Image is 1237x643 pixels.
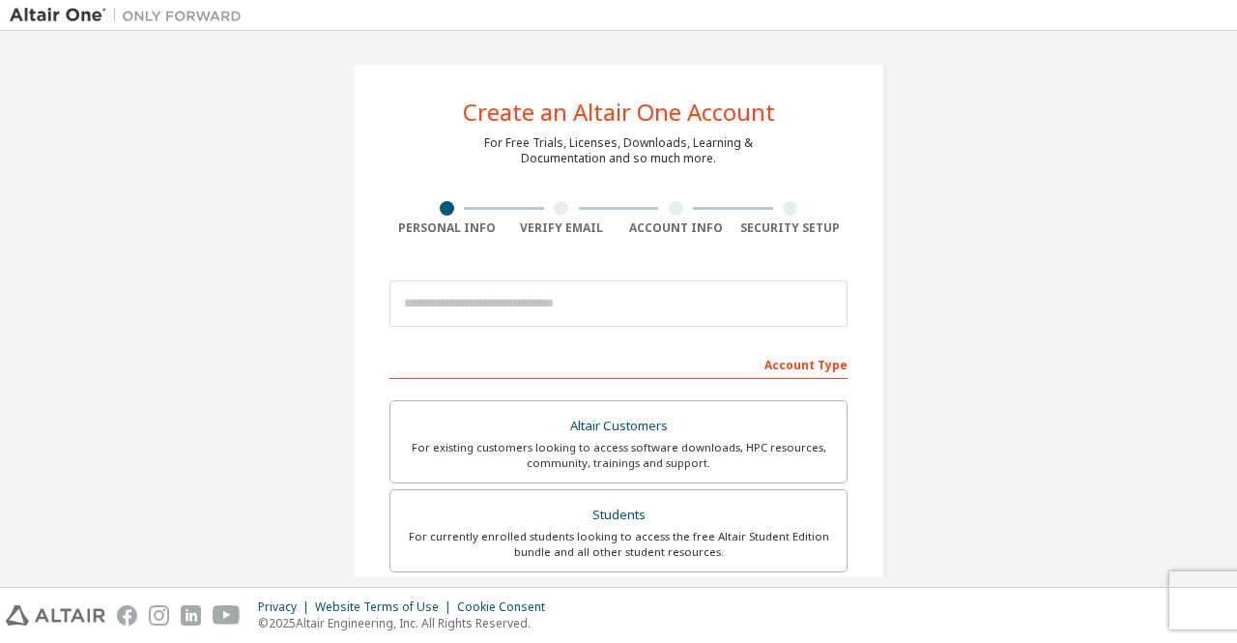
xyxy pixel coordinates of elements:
[618,220,734,236] div: Account Info
[258,615,557,631] p: © 2025 Altair Engineering, Inc. All Rights Reserved.
[402,413,835,440] div: Altair Customers
[10,6,251,25] img: Altair One
[181,605,201,626] img: linkedin.svg
[402,440,835,471] div: For existing customers looking to access software downloads, HPC resources, community, trainings ...
[213,605,241,626] img: youtube.svg
[402,529,835,560] div: For currently enrolled students looking to access the free Altair Student Edition bundle and all ...
[457,599,557,615] div: Cookie Consent
[734,220,849,236] div: Security Setup
[117,605,137,626] img: facebook.svg
[315,599,457,615] div: Website Terms of Use
[484,135,753,166] div: For Free Trials, Licenses, Downloads, Learning & Documentation and so much more.
[258,599,315,615] div: Privacy
[402,502,835,529] div: Students
[463,101,775,124] div: Create an Altair One Account
[389,220,504,236] div: Personal Info
[389,348,848,379] div: Account Type
[149,605,169,626] img: instagram.svg
[504,220,619,236] div: Verify Email
[6,605,105,626] img: altair_logo.svg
